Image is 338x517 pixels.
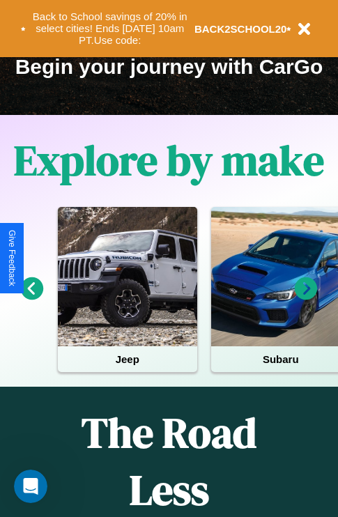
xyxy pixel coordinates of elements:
h4: Jeep [58,346,197,372]
button: Back to School savings of 20% in select cities! Ends [DATE] 10am PT.Use code: [26,7,194,50]
b: BACK2SCHOOL20 [194,23,287,35]
iframe: Intercom live chat [14,470,47,503]
h1: Explore by make [14,132,324,189]
div: Give Feedback [7,230,17,286]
